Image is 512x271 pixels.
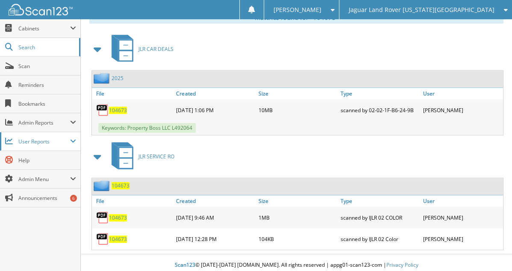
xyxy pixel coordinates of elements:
[18,194,76,202] span: Announcements
[421,101,503,119] div: [PERSON_NAME]
[175,261,195,268] span: Scan123
[94,180,112,191] img: folder2.png
[469,230,512,271] iframe: Chat Widget
[96,211,109,224] img: PDF.png
[174,209,256,226] div: [DATE] 9:46 AM
[138,45,174,53] span: JLR CAR DEALS
[96,232,109,245] img: PDF.png
[18,81,76,89] span: Reminders
[18,63,76,70] span: Scan
[92,195,174,207] a: File
[18,138,70,145] span: User Reports
[18,100,76,107] span: Bookmarks
[174,195,256,207] a: Created
[421,230,503,247] div: [PERSON_NAME]
[338,230,421,247] div: scanned by IJLR 02 Color
[256,209,338,226] div: 1MB
[338,88,421,99] a: Type
[106,140,174,173] a: JLR SERVICE RO
[421,195,503,207] a: User
[96,104,109,116] img: PDF.png
[338,195,421,207] a: Type
[174,88,256,99] a: Created
[109,214,127,221] a: 104673
[92,88,174,99] a: File
[18,176,70,183] span: Admin Menu
[421,88,503,99] a: User
[174,230,256,247] div: [DATE] 12:28 PM
[421,209,503,226] div: [PERSON_NAME]
[138,153,174,160] span: JLR SERVICE RO
[112,182,129,189] a: 104673
[256,195,338,207] a: Size
[256,88,338,99] a: Size
[338,101,421,119] div: scanned by 02-02-1F-B6-24-9B
[386,261,418,268] a: Privacy Policy
[18,44,75,51] span: Search
[349,7,494,12] span: Jaguar Land Rover [US_STATE][GEOGRAPHIC_DATA]
[256,101,338,119] div: 10MB
[94,73,112,83] img: folder2.png
[109,235,127,243] a: 104673
[112,74,124,82] a: 2025
[106,32,174,66] a: JLR CAR DEALS
[18,157,76,164] span: Help
[109,107,127,114] a: 104673
[18,25,70,32] span: Cabinets
[70,195,77,202] div: 6
[98,123,196,133] span: Keywords: Property Boss LLC L492064
[174,101,256,119] div: [DATE] 1:06 PM
[274,7,321,12] span: [PERSON_NAME]
[18,119,70,126] span: Admin Reports
[338,209,421,226] div: scanned by IJLR 02 COLOR
[256,230,338,247] div: 104KB
[9,4,73,15] img: scan123-logo-white.svg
